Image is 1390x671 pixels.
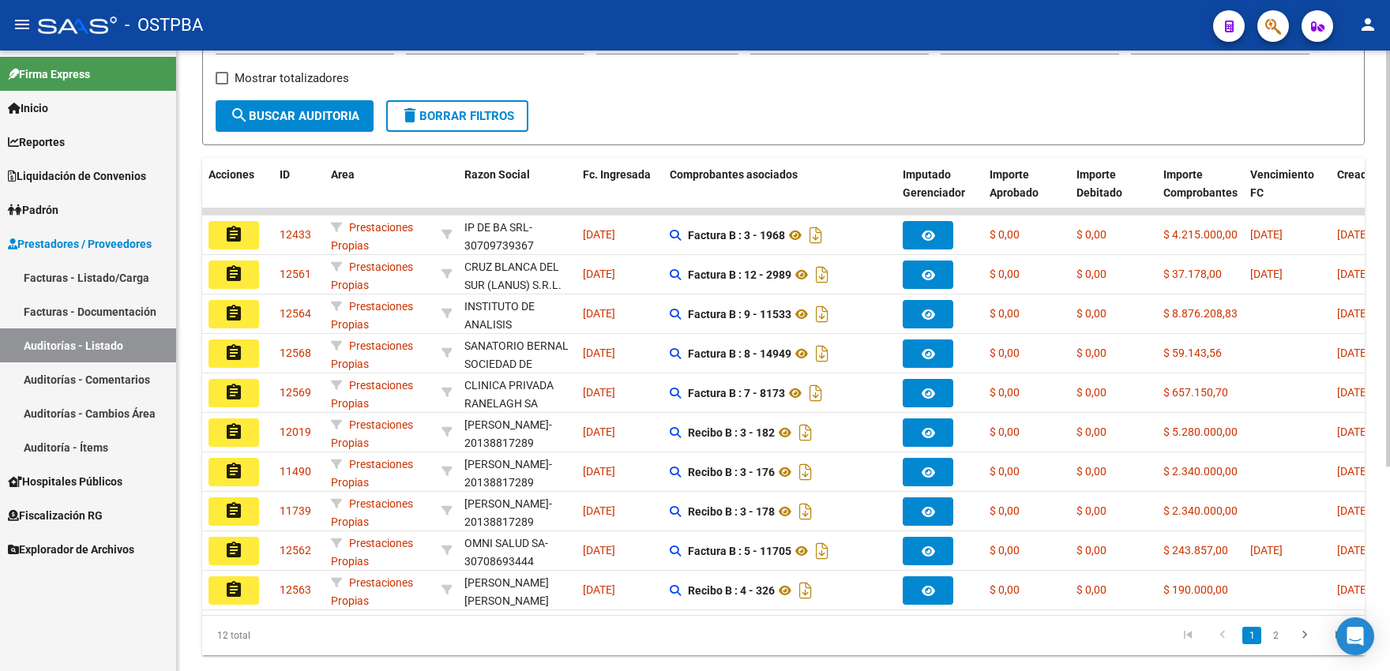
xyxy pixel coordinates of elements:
span: Hospitales Públicos [8,473,122,490]
span: [DATE] [583,425,615,438]
span: [DATE] [1337,347,1369,359]
span: $ 0,00 [990,465,1020,478]
datatable-header-cell: Acciones [202,158,273,227]
mat-icon: assignment [224,304,243,323]
span: [DATE] [1337,228,1369,241]
span: $ 0,00 [1076,583,1106,596]
span: $ 0,00 [990,307,1020,320]
datatable-header-cell: Imputado Gerenciador [896,158,983,227]
span: $ 0,00 [1076,386,1106,399]
span: Importe Debitado [1076,168,1122,199]
i: Descargar documento [795,578,816,603]
span: Firma Express [8,66,90,83]
mat-icon: assignment [224,343,243,362]
span: Acciones [208,168,254,181]
span: $ 657.150,70 [1163,386,1228,399]
div: [PERSON_NAME] [464,416,549,434]
span: [DATE] [583,544,615,557]
div: - 33546095989 [464,258,570,291]
span: $ 0,00 [990,504,1020,517]
div: 12 total [202,616,432,655]
span: Fiscalización RG [8,507,103,524]
strong: Factura B : 3 - 1968 [688,229,785,242]
span: 12433 [280,228,311,241]
span: [DATE] [583,268,615,280]
span: Prestaciones Propias [331,497,413,528]
datatable-header-cell: Importe Debitado [1070,158,1157,227]
span: [DATE] [1337,386,1369,399]
i: Descargar documento [806,223,826,248]
span: Vencimiento FC [1250,168,1314,199]
div: Open Intercom Messenger [1336,617,1374,655]
div: - 20138817289 [464,455,570,489]
span: Mostrar totalizadores [235,69,349,88]
span: Creado [1337,168,1373,181]
div: [PERSON_NAME] [PERSON_NAME] [PERSON_NAME] [464,574,570,628]
li: page 1 [1240,622,1264,649]
span: [DATE] [1337,307,1369,320]
span: $ 0,00 [1076,544,1106,557]
div: IP DE BA SRL [464,219,529,237]
span: $ 0,00 [1076,307,1106,320]
span: Reportes [8,133,65,151]
i: Descargar documento [806,380,826,406]
div: - 30709739367 [464,219,570,252]
mat-icon: assignment [224,264,243,283]
a: go to last page [1324,627,1354,644]
strong: Recibo B : 3 - 178 [688,505,775,518]
div: - 30679398993 [464,377,570,410]
span: - OSTPBA [125,8,203,43]
mat-icon: assignment [224,225,243,244]
datatable-header-cell: Razon Social [458,158,577,227]
datatable-header-cell: Comprobantes asociados [663,158,896,227]
span: Imputado Gerenciador [903,168,965,199]
i: Descargar documento [812,341,832,366]
span: Liquidación de Convenios [8,167,146,185]
strong: Factura B : 7 - 8173 [688,387,785,399]
span: $ 2.340.000,00 [1163,465,1238,478]
span: $ 0,00 [1076,268,1106,280]
span: [DATE] [1250,228,1283,241]
span: 12569 [280,386,311,399]
span: Razon Social [464,168,530,181]
span: [DATE] [583,386,615,399]
span: Inicio [8,99,48,117]
span: [DATE] [1337,504,1369,517]
span: Fc. Ingresada [583,168,651,181]
span: [DATE] [1337,583,1369,596]
div: - 30708693444 [464,534,570,568]
i: Descargar documento [812,302,832,327]
span: $ 2.340.000,00 [1163,504,1238,517]
strong: Factura B : 8 - 14949 [688,347,791,360]
span: Prestaciones Propias [331,537,413,568]
div: CLINICA PRIVADA RANELAGH SA [464,377,570,413]
datatable-header-cell: Fc. Ingresada [577,158,663,227]
span: Buscar Auditoria [230,109,359,123]
button: Borrar Filtros [386,100,528,132]
datatable-header-cell: Importe Comprobantes [1157,158,1244,227]
strong: Factura B : 9 - 11533 [688,308,791,321]
span: $ 190.000,00 [1163,583,1228,596]
span: $ 0,00 [1076,465,1106,478]
a: go to next page [1290,627,1320,644]
span: [DATE] [583,228,615,241]
span: Prestadores / Proveedores [8,235,152,253]
span: $ 8.876.208,83 [1163,307,1238,320]
span: $ 0,00 [1076,228,1106,241]
span: [DATE] [1337,425,1369,438]
span: $ 0,00 [1076,425,1106,438]
span: 12019 [280,425,311,438]
span: Comprobantes asociados [670,168,798,181]
strong: Recibo B : 4 - 326 [688,584,775,597]
mat-icon: menu [13,15,32,34]
span: 12561 [280,268,311,280]
datatable-header-cell: Vencimiento FC [1244,158,1331,227]
span: [DATE] [1337,465,1369,478]
mat-icon: assignment [224,580,243,599]
span: $ 0,00 [990,425,1020,438]
span: ID [280,168,290,181]
datatable-header-cell: Area [325,158,435,227]
span: $ 0,00 [1076,504,1106,517]
strong: Factura B : 12 - 2989 [688,268,791,281]
div: INSTITUTO DE ANALISIS MULTIPLES AUTOMATIZADOS S A C I C I [464,298,570,388]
